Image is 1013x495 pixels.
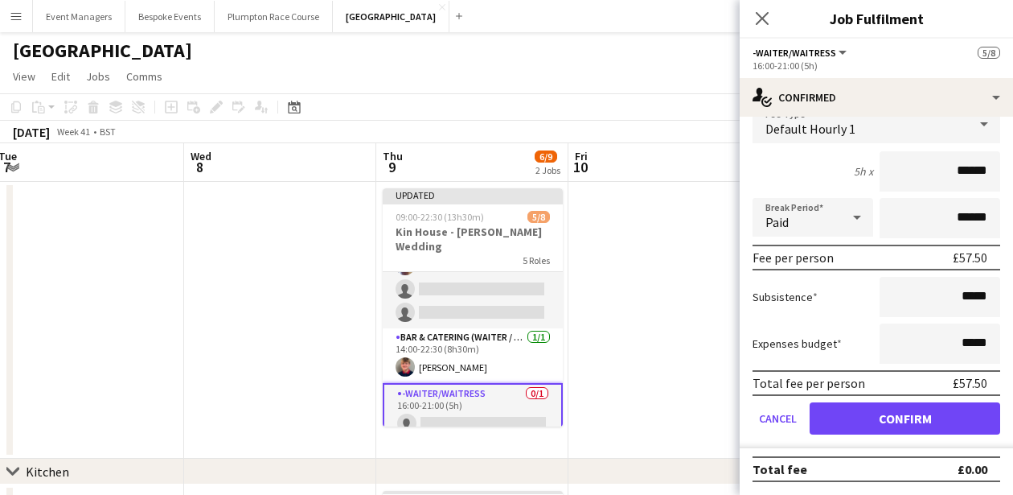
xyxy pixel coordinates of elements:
[383,188,563,427] app-job-card: Updated09:00-22:30 (13h30m)5/8Kin House - [PERSON_NAME] Wedding5 Roles[PERSON_NAME]Bar & Catering...
[383,328,563,383] app-card-role: Bar & Catering (Waiter / waitress)1/114:00-22:30 (8h30m)[PERSON_NAME]
[126,69,162,84] span: Comms
[575,149,588,163] span: Fri
[380,158,403,176] span: 9
[535,164,560,176] div: 2 Jobs
[53,126,93,138] span: Week 41
[523,254,550,266] span: 5 Roles
[13,124,50,140] div: [DATE]
[753,250,834,266] div: Fee per person
[753,290,818,304] label: Subsistence
[854,164,873,179] div: 5h x
[958,461,987,477] div: £0.00
[753,60,1000,72] div: 16:00-21:00 (5h)
[383,383,563,441] app-card-role: -Waiter/Waitress0/116:00-21:00 (5h)
[535,151,557,163] span: 6/9
[810,402,1000,435] button: Confirm
[572,158,588,176] span: 10
[86,69,110,84] span: Jobs
[33,1,125,32] button: Event Managers
[6,66,42,87] a: View
[215,1,333,32] button: Plumpton Race Course
[120,66,169,87] a: Comms
[383,188,563,201] div: Updated
[100,126,116,138] div: BST
[13,69,35,84] span: View
[953,250,987,266] div: £57.50
[753,375,865,391] div: Total fee per person
[753,461,807,477] div: Total fee
[396,211,484,223] span: 09:00-22:30 (13h30m)
[383,149,403,163] span: Thu
[740,78,1013,117] div: Confirmed
[188,158,211,176] span: 8
[740,8,1013,29] h3: Job Fulfilment
[978,47,1000,59] span: 5/8
[753,336,842,351] label: Expenses budget
[765,121,855,137] span: Default Hourly 1
[80,66,117,87] a: Jobs
[125,1,215,32] button: Bespoke Events
[26,464,69,480] div: Kitchen
[191,149,211,163] span: Wed
[13,39,192,63] h1: [GEOGRAPHIC_DATA]
[51,69,70,84] span: Edit
[753,47,836,59] span: -Waiter/Waitress
[333,1,449,32] button: [GEOGRAPHIC_DATA]
[45,66,76,87] a: Edit
[753,402,803,435] button: Cancel
[527,211,550,223] span: 5/8
[953,375,987,391] div: £57.50
[765,214,789,230] span: Paid
[753,47,849,59] button: -Waiter/Waitress
[383,225,563,254] h3: Kin House - [PERSON_NAME] Wedding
